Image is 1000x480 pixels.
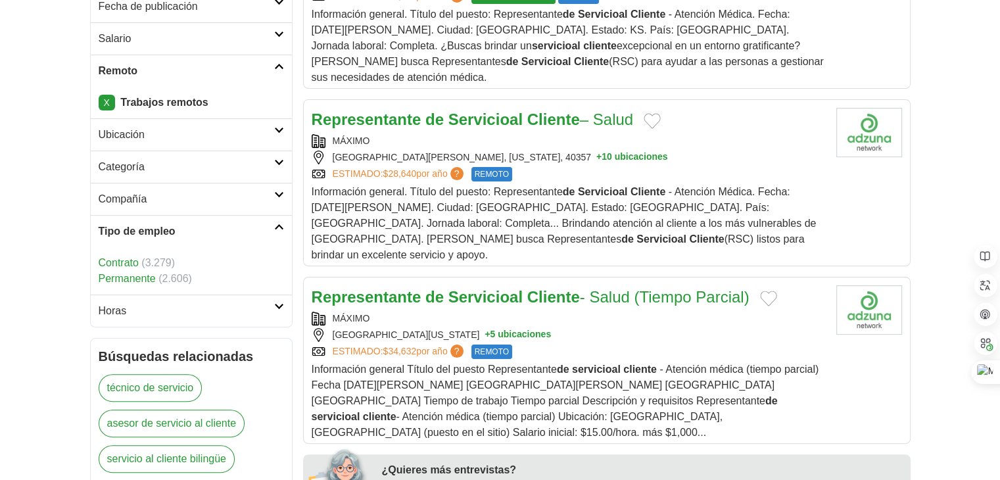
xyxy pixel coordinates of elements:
font: Compañía [99,193,147,204]
font: Información general. Título del puesto: Representante [312,9,563,20]
a: Contrato [99,257,139,268]
font: al cliente [611,364,656,375]
font: $28,640 [383,168,417,179]
font: servicio al cliente bilingüe [107,453,226,464]
font: al cliente [351,411,396,422]
font: Fecha de publicación [99,1,198,12]
font: X [104,97,110,108]
a: X [99,95,115,110]
font: (3.279) [141,257,175,268]
a: servicio al cliente bilingüe [99,445,235,473]
button: +10 ubicaciones [596,151,668,164]
font: Representante de Servicio [312,288,510,306]
a: Remoto [91,55,292,87]
font: [GEOGRAPHIC_DATA][US_STATE] [333,329,480,340]
a: Representante de Servicioal Cliente- Salud (Tiempo Parcial) [312,288,750,306]
font: + [485,329,490,339]
img: Logotipo de la empresa [836,285,902,335]
a: Representante de Servicioal Cliente– Salud [312,110,634,128]
font: - Salud (Tiempo Parcial) [580,288,750,306]
font: ESTIMADO: [333,168,383,179]
font: al Cliente [619,186,665,197]
font: 10 ubicaciones [602,151,667,162]
font: - Atención Médica. Fecha: [DATE][PERSON_NAME]. Ciudad: [GEOGRAPHIC_DATA]. Estado: KS. País: [GEOG... [312,9,790,51]
font: ? [454,168,460,179]
font: ? [454,346,460,356]
font: por año [416,168,447,179]
a: Tipo de empleo [91,215,292,247]
font: REMOTO [475,170,509,179]
button: +5 ubicaciones [485,328,551,342]
font: Salario [99,33,131,44]
font: + [596,151,602,162]
font: al Cliente [677,233,724,245]
font: – Salud [580,110,633,128]
font: (2.606) [158,273,192,284]
a: asesor de servicio al cliente [99,410,245,437]
font: al cliente [571,40,616,51]
a: Ubicación [91,118,292,151]
font: Representante de Servicio [312,110,510,128]
font: Ubicación [99,129,145,140]
button: Añadir a trabajos favoritos [644,113,661,129]
font: de Servicio [621,233,677,245]
font: Información general. Título del puesto: Representante [312,186,563,197]
font: de Servicio [563,186,619,197]
font: $34,632 [383,346,417,356]
font: ESTIMADO: [333,346,383,356]
font: de servicio [312,395,778,422]
font: MÁXIMO [333,313,370,324]
font: ¿Quieres más entrevistas? [382,464,517,475]
a: ESTIMADO:$28,640por año? [333,167,466,181]
a: Permanente [99,273,156,284]
a: ESTIMADO:$34,632por año? [333,345,466,359]
font: REMOTO [475,347,509,356]
font: Categoría [99,161,145,172]
font: de servicio [557,364,612,375]
font: - Atención médica (tiempo parcial) Ubicación: [GEOGRAPHIC_DATA], [GEOGRAPHIC_DATA] (puesto en el ... [312,411,723,438]
font: Búsquedas relacionadas [99,349,254,364]
font: Información general Título del puesto Representante [312,364,557,375]
font: al Cliente [510,110,580,128]
font: asesor de servicio al cliente [107,418,237,429]
font: MÁXIMO [333,135,370,146]
a: Categoría [91,151,292,183]
font: técnico de servicio [107,382,194,393]
font: al Cliente [562,56,609,67]
font: - Atención médica (tiempo parcial) Fecha [DATE][PERSON_NAME] [GEOGRAPHIC_DATA][PERSON_NAME] [GEOG... [312,364,819,406]
font: Remoto [99,65,138,76]
img: Logotipo de la empresa [836,108,902,157]
a: técnico de servicio [99,374,202,402]
font: de Servicio [563,9,619,20]
font: Tipo de empleo [99,226,176,237]
font: de Servicio [506,56,562,67]
a: Horas [91,295,292,327]
font: por año [416,346,447,356]
font: servicio [532,40,571,51]
a: Salario [91,22,292,55]
a: Compañía [91,183,292,215]
font: [GEOGRAPHIC_DATA][PERSON_NAME], [US_STATE], 40357 [333,152,591,162]
font: al Cliente [510,288,580,306]
font: Horas [99,305,127,316]
font: Trabajos remotos [120,97,208,108]
button: Añadir a trabajos favoritos [760,291,777,306]
font: al Cliente [619,9,665,20]
font: (RSC) para ayudar a las personas a gestionar sus necesidades de atención médica. [312,56,824,83]
font: 5 ubicaciones [490,329,551,339]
